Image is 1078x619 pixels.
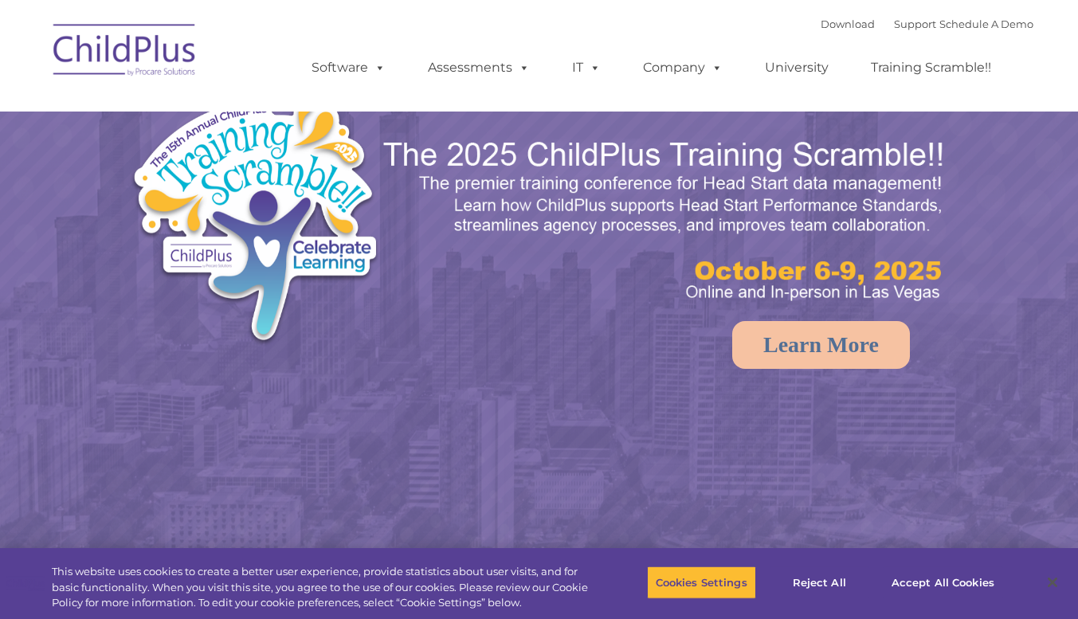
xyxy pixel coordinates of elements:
a: Training Scramble!! [855,52,1007,84]
img: ChildPlus by Procare Solutions [45,13,205,92]
a: Schedule A Demo [939,18,1033,30]
button: Cookies Settings [647,566,756,599]
div: This website uses cookies to create a better user experience, provide statistics about user visit... [52,564,593,611]
font: | [821,18,1033,30]
a: University [749,52,845,84]
a: Assessments [412,52,546,84]
a: Learn More [732,321,910,369]
a: Support [894,18,936,30]
a: IT [556,52,617,84]
a: Download [821,18,875,30]
button: Close [1035,565,1070,600]
a: Company [627,52,739,84]
a: Software [296,52,402,84]
button: Reject All [770,566,869,599]
button: Accept All Cookies [883,566,1003,599]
